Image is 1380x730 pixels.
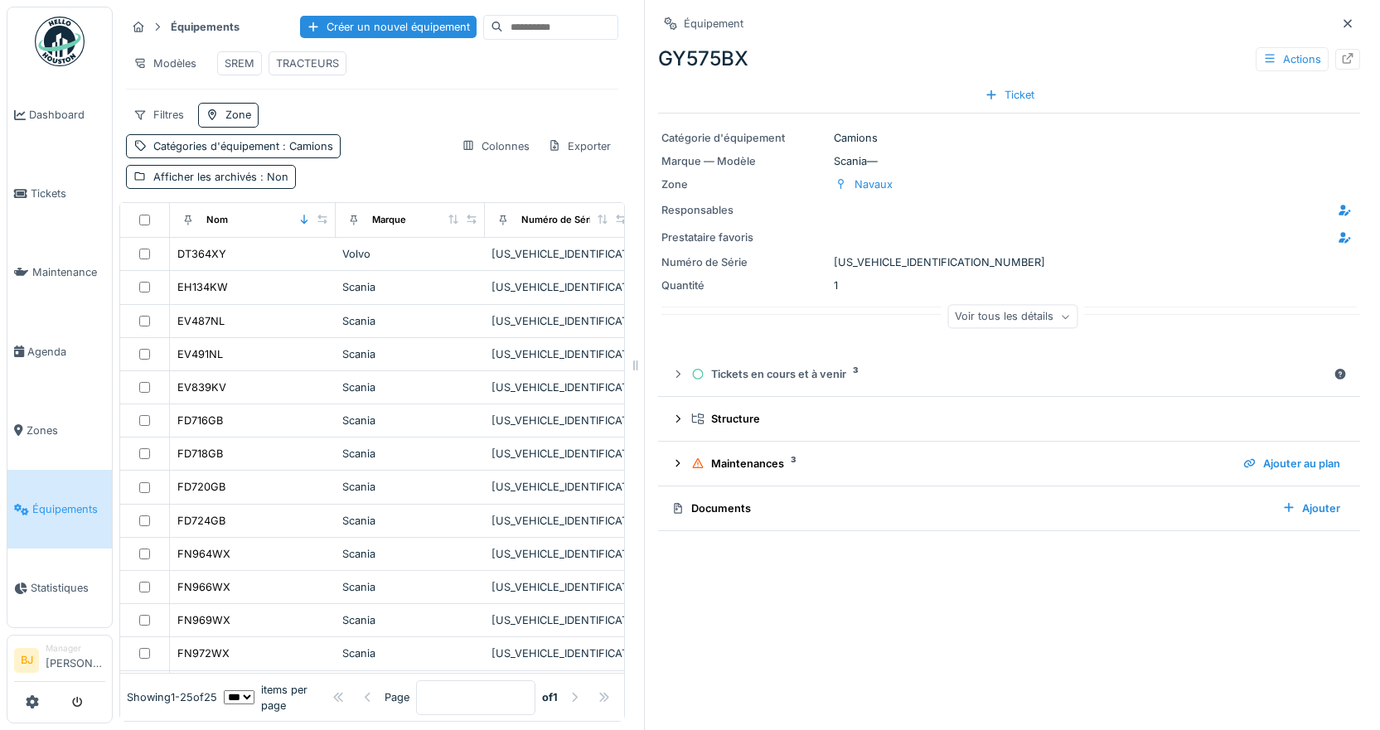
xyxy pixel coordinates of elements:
div: Actions [1256,47,1329,71]
div: Zone [661,176,827,192]
div: GY575BX [658,44,1360,74]
div: Showing 1 - 25 of 25 [127,689,217,705]
div: Créer un nouvel équipement [300,16,477,38]
div: Scania [342,279,478,295]
div: [US_VEHICLE_IDENTIFICATION_NUMBER] [491,346,627,362]
div: Navaux [855,176,893,192]
div: FD720GB [177,479,225,495]
span: Tickets [31,186,105,201]
div: Documents [671,500,1269,516]
a: Statistiques [7,549,112,627]
div: EH134KW [177,279,228,295]
summary: DocumentsAjouter [665,493,1353,524]
strong: Équipements [164,19,246,35]
span: Statistiques [31,580,105,596]
div: Numéro de Série [521,213,598,227]
div: Camions [661,130,1357,146]
div: FN969WX [177,612,230,628]
div: EV839KV [177,380,226,395]
div: FD716GB [177,413,223,428]
div: FN964WX [177,546,230,562]
div: Scania [342,313,478,329]
div: Responsables [661,202,794,218]
div: Catégories d'équipement [153,138,333,154]
div: Colonnes [454,134,537,158]
summary: Structure [665,404,1353,434]
div: Maintenances [691,456,1230,471]
div: [US_VEHICLE_IDENTIFICATION_NUMBER] [491,413,627,428]
div: FD718GB [177,446,223,462]
div: Scania [342,612,478,628]
div: Scania — [661,153,1357,169]
div: EV487NL [177,313,225,329]
div: Structure [691,411,1340,427]
div: [US_VEHICLE_IDENTIFICATION_NUMBER] [491,612,627,628]
div: [US_VEHICLE_IDENTIFICATION_NUMBER] [661,254,1357,270]
div: [US_VEHICLE_IDENTIFICATION_NUMBER] [491,579,627,595]
div: [US_VEHICLE_IDENTIFICATION_NUMBER] [491,546,627,562]
a: Tickets [7,154,112,233]
div: Ajouter au plan [1237,452,1347,475]
span: Équipements [32,501,105,517]
div: DT364XY [177,246,226,262]
div: Scania [342,579,478,595]
div: FN972WX [177,645,230,661]
div: Marque — Modèle [661,153,827,169]
span: Maintenance [32,264,105,280]
span: Zones [27,423,105,438]
div: Modèles [126,51,204,75]
a: BJ Manager[PERSON_NAME] [14,642,105,682]
div: items per page [224,681,325,713]
div: Voir tous les détails [947,305,1077,329]
div: [US_VEHICLE_IDENTIFICATION_NUMBER] [491,313,627,329]
a: Agenda [7,312,112,391]
div: Scania [342,546,478,562]
img: Badge_color-CXgf-gQk.svg [35,17,85,66]
div: Numéro de Série [661,254,827,270]
div: Tickets en cours et à venir [691,366,1327,382]
div: Marque [372,213,406,227]
div: Scania [342,346,478,362]
div: Scania [342,645,478,661]
div: [US_VEHICLE_IDENTIFICATION_NUMBER] [491,479,627,495]
summary: Tickets en cours et à venir3 [665,359,1353,389]
div: Volvo [342,246,478,262]
div: Page [385,689,409,705]
div: [US_VEHICLE_IDENTIFICATION_NUMBER] [491,380,627,395]
div: Nom [206,213,228,227]
div: TRACTEURS [276,56,339,71]
div: Scania [342,446,478,462]
div: Scania [342,479,478,495]
div: [US_VEHICLE_IDENTIFICATION_NUMBER] [491,279,627,295]
span: : Camions [279,140,333,152]
span: Dashboard [29,107,105,123]
div: Scania [342,513,478,529]
div: Afficher les archivés [153,169,288,185]
a: Zones [7,391,112,470]
div: EV491NL [177,346,223,362]
div: [US_VEHICLE_IDENTIFICATION_NUMBER] [491,645,627,661]
div: Manager [46,642,105,655]
div: Quantité [661,278,827,293]
a: Équipements [7,470,112,549]
strong: of 1 [542,689,558,705]
div: Filtres [126,103,191,127]
div: [US_VEHICLE_IDENTIFICATION_NUMBER] [491,513,627,529]
div: [US_VEHICLE_IDENTIFICATION_NUMBER] [491,446,627,462]
span: : Non [257,171,288,183]
div: [US_VEHICLE_IDENTIFICATION_NUMBER] [491,246,627,262]
a: Dashboard [7,75,112,154]
summary: Maintenances3Ajouter au plan [665,448,1353,479]
div: Catégorie d'équipement [661,130,827,146]
div: SREM [225,56,254,71]
div: 1 [661,278,1357,293]
div: Exporter [540,134,618,158]
span: Agenda [27,344,105,360]
div: FN966WX [177,579,230,595]
li: BJ [14,648,39,673]
div: FD724GB [177,513,225,529]
li: [PERSON_NAME] [46,642,105,678]
div: Équipement [684,16,743,31]
div: Scania [342,413,478,428]
div: Ajouter [1276,497,1347,520]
